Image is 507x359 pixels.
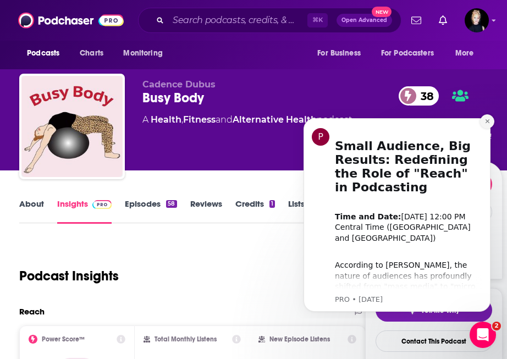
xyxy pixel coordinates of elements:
a: About [19,198,44,224]
span: New [372,7,392,17]
button: Open AdvancedNew [337,14,392,27]
span: ⌘ K [307,13,328,27]
a: Episodes58 [125,198,177,224]
div: 58 [166,200,177,208]
span: Cadence Dubus [142,79,216,90]
a: Show notifications dropdown [407,11,426,30]
button: open menu [310,43,374,64]
button: open menu [374,43,450,64]
a: Credits1 [235,198,275,224]
h1: Podcast Insights [19,268,119,284]
button: open menu [19,43,74,64]
div: Search podcasts, credits, & more... [138,8,401,33]
a: Contact This Podcast [376,330,492,352]
div: A podcast [142,113,352,126]
a: 38 [399,86,439,106]
span: 2 [492,322,501,330]
span: Logged in as Passell [465,8,489,32]
span: For Podcasters [381,46,434,61]
button: Show profile menu [465,8,489,32]
span: Charts [80,46,103,61]
input: Search podcasts, credits, & more... [168,12,307,29]
button: open menu [115,43,177,64]
a: Alternative Health [233,114,317,125]
span: Podcasts [27,46,59,61]
div: 38Good podcast? Give it some love! [365,79,503,147]
iframe: Intercom notifications message [287,108,507,318]
h2: New Episode Listens [269,335,330,343]
iframe: Intercom live chat [470,322,496,348]
a: Reviews [190,198,222,224]
img: User Profile [465,8,489,32]
div: 1 [269,200,275,208]
h2: Total Monthly Listens [155,335,217,343]
img: Podchaser Pro [92,200,112,209]
h2: Reach [19,306,45,317]
a: Charts [73,43,110,64]
span: More [455,46,474,61]
a: Fitness [183,114,216,125]
span: For Business [317,46,361,61]
img: Podchaser - Follow, Share and Rate Podcasts [18,10,124,31]
span: , [181,114,183,125]
h2: Power Score™ [42,335,85,343]
button: open menu [448,43,488,64]
span: Open Advanced [341,18,387,23]
img: Busy Body [21,76,123,177]
span: and [216,114,233,125]
a: Health [151,114,181,125]
span: 38 [410,86,439,106]
span: Monitoring [123,46,162,61]
a: Show notifications dropdown [434,11,451,30]
a: InsightsPodchaser Pro [57,198,112,224]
